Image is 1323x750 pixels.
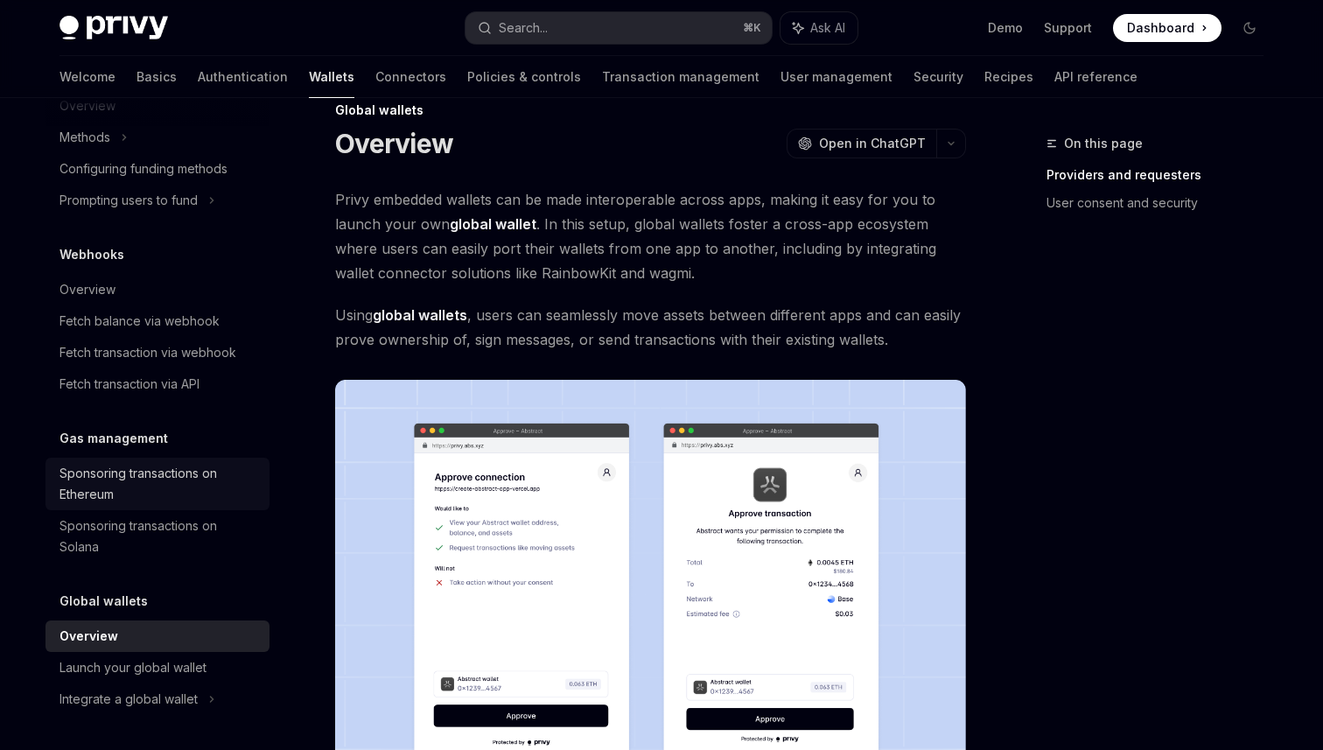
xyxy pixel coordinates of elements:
[499,18,548,39] div: Search...
[45,458,269,510] a: Sponsoring transactions on Ethereum
[810,19,845,37] span: Ask AI
[45,305,269,337] a: Fetch balance via webhook
[59,657,206,678] div: Launch your global wallet
[45,368,269,400] a: Fetch transaction via API
[59,16,168,40] img: dark logo
[913,56,963,98] a: Security
[373,306,467,324] strong: global wallets
[59,463,259,505] div: Sponsoring transactions on Ethereum
[45,510,269,563] a: Sponsoring transactions on Solana
[198,56,288,98] a: Authentication
[988,19,1023,37] a: Demo
[335,303,966,352] span: Using , users can seamlessly move assets between different apps and can easily prove ownership of...
[465,12,772,44] button: Search...⌘K
[1113,14,1221,42] a: Dashboard
[819,135,926,152] span: Open in ChatGPT
[467,56,581,98] a: Policies & controls
[59,626,118,647] div: Overview
[59,279,115,300] div: Overview
[450,215,536,233] strong: global wallet
[375,56,446,98] a: Connectors
[59,56,115,98] a: Welcome
[309,56,354,98] a: Wallets
[59,591,148,612] h5: Global wallets
[335,102,966,119] div: Global wallets
[59,311,220,332] div: Fetch balance via webhook
[59,689,198,710] div: Integrate a global wallet
[59,342,236,363] div: Fetch transaction via webhook
[59,244,124,265] h5: Webhooks
[335,187,966,285] span: Privy embedded wallets can be made interoperable across apps, making it easy for you to launch yo...
[780,12,857,44] button: Ask AI
[1054,56,1137,98] a: API reference
[59,158,227,179] div: Configuring funding methods
[984,56,1033,98] a: Recipes
[1046,189,1277,217] a: User consent and security
[780,56,892,98] a: User management
[335,128,453,159] h1: Overview
[787,129,936,158] button: Open in ChatGPT
[1044,19,1092,37] a: Support
[1046,161,1277,189] a: Providers and requesters
[1064,133,1143,154] span: On this page
[743,21,761,35] span: ⌘ K
[59,127,110,148] div: Methods
[45,620,269,652] a: Overview
[45,153,269,185] a: Configuring funding methods
[59,515,259,557] div: Sponsoring transactions on Solana
[45,652,269,683] a: Launch your global wallet
[1235,14,1263,42] button: Toggle dark mode
[602,56,759,98] a: Transaction management
[59,428,168,449] h5: Gas management
[136,56,177,98] a: Basics
[45,274,269,305] a: Overview
[1127,19,1194,37] span: Dashboard
[45,337,269,368] a: Fetch transaction via webhook
[59,374,199,395] div: Fetch transaction via API
[59,190,198,211] div: Prompting users to fund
